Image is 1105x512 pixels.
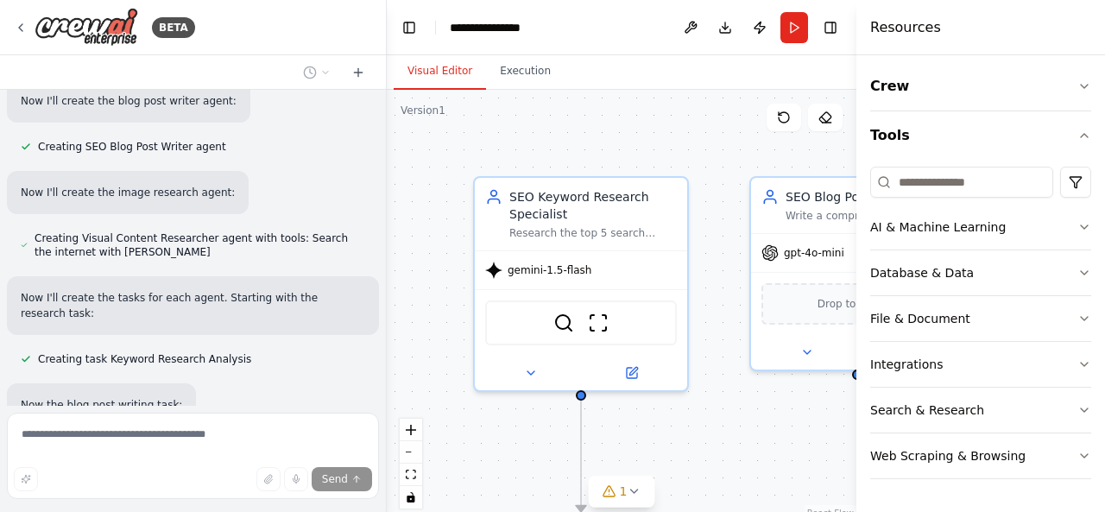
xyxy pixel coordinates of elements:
[849,379,892,512] g: Edge from 4f01deee-3ee2-4574-a0bf-2778429d7cca to e0dca8d9-782f-4083-afe6-a17362945c48
[870,62,1091,111] button: Crew
[786,209,953,223] div: Write a comprehensive, SEO-optimized blog post targeting {keyword} with {word_count} words in {ta...
[284,467,308,491] button: Click to speak your automation idea
[400,419,422,441] button: zoom in
[400,464,422,486] button: fit view
[818,16,843,40] button: Hide right sidebar
[400,441,422,464] button: zoom out
[870,296,1091,341] button: File & Document
[21,93,237,109] p: Now I'll create the blog post writer agent:
[394,54,486,90] button: Visual Editor
[509,188,677,223] div: SEO Keyword Research Specialist
[784,246,844,260] span: gpt-4o-mini
[786,188,953,205] div: SEO Blog Post Writer
[870,310,970,327] div: File & Document
[344,62,372,83] button: Start a new chat
[870,356,943,373] div: Integrations
[322,472,348,486] span: Send
[583,363,680,383] button: Open in side panel
[400,486,422,509] button: toggle interactivity
[38,140,226,154] span: Creating SEO Blog Post Writer agent
[870,388,1091,433] button: Search & Research
[401,104,445,117] div: Version 1
[870,205,1091,250] button: AI & Machine Learning
[397,16,421,40] button: Hide left sidebar
[296,62,338,83] button: Switch to previous chat
[21,290,365,321] p: Now I'll create the tasks for each agent. Starting with the research task:
[870,111,1091,160] button: Tools
[870,160,1091,493] div: Tools
[870,250,1091,295] button: Database & Data
[870,433,1091,478] button: Web Scraping & Browsing
[508,263,591,277] span: gemini-1.5-flash
[38,352,251,366] span: Creating task Keyword Research Analysis
[256,467,281,491] button: Upload files
[620,483,628,500] span: 1
[589,476,655,508] button: 1
[588,313,609,333] img: ScrapeWebsiteTool
[400,419,422,509] div: React Flow controls
[21,397,182,413] p: Now the blog post writing task:
[35,231,365,259] span: Creating Visual Content Researcher agent with tools: Search the internet with [PERSON_NAME]
[509,226,677,240] div: Research the top 5 search results for keyword {keyword} in {target_language} language and analyze...
[14,467,38,491] button: Improve this prompt
[486,54,565,90] button: Execution
[870,17,941,38] h4: Resources
[870,401,984,419] div: Search & Research
[870,447,1026,465] div: Web Scraping & Browsing
[818,295,898,313] span: Drop tools here
[572,400,590,512] g: Edge from 59598415-8395-480c-b227-0a1bf3718bec to f1f28a57-d27c-4f26-9488-070f3b986b2a
[312,467,372,491] button: Send
[450,19,536,36] nav: breadcrumb
[553,313,574,333] img: SerperDevTool
[35,8,138,47] img: Logo
[473,176,689,392] div: SEO Keyword Research SpecialistResearch the top 5 search results for keyword {keyword} in {target...
[749,176,965,371] div: SEO Blog Post WriterWrite a comprehensive, SEO-optimized blog post targeting {keyword} with {word...
[870,264,974,281] div: Database & Data
[870,342,1091,387] button: Integrations
[870,218,1006,236] div: AI & Machine Learning
[21,185,235,200] p: Now I'll create the image research agent:
[152,17,195,38] div: BETA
